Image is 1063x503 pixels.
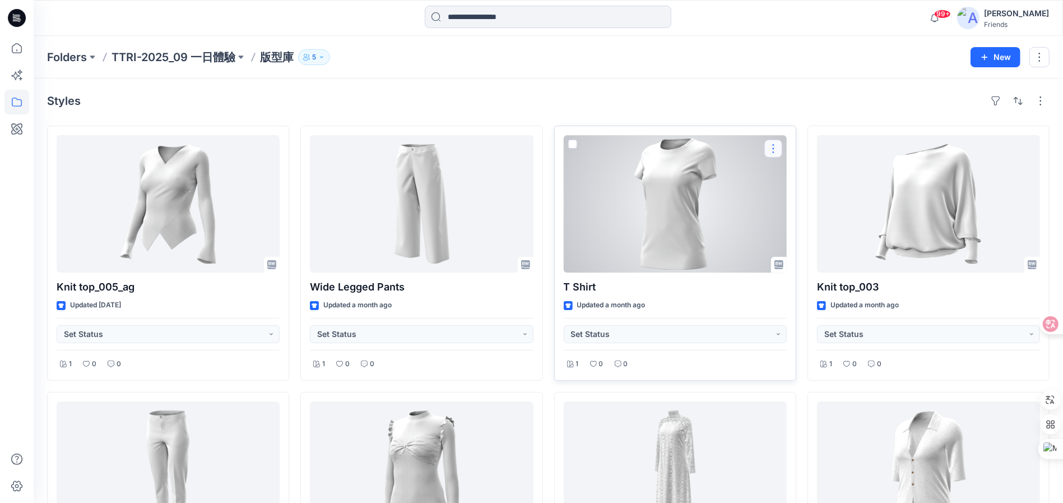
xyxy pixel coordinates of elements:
p: 0 [117,358,121,370]
p: 0 [877,358,881,370]
p: Wide Legged Pants [310,279,533,295]
p: 1 [829,358,832,370]
p: T Shirt [564,279,787,295]
a: Knit top_005_ag [57,135,280,273]
p: 0 [624,358,628,370]
p: Knit top_005_ag [57,279,280,295]
img: avatar [957,7,980,29]
button: 5 [298,49,330,65]
p: 0 [92,358,96,370]
p: 0 [852,358,857,370]
p: Knit top_003 [817,279,1040,295]
p: 0 [599,358,604,370]
p: 1 [69,358,72,370]
a: Folders [47,49,87,65]
p: Updated a month ago [830,299,899,311]
div: [PERSON_NAME] [984,7,1049,20]
p: Updated [DATE] [70,299,121,311]
p: 5 [312,51,316,63]
button: New [971,47,1020,67]
a: TTRI-2025_09 一日體驗 [112,49,235,65]
a: Wide Legged Pants [310,135,533,273]
p: 版型庫 [260,49,294,65]
p: 1 [576,358,579,370]
a: T Shirt [564,135,787,273]
p: 0 [370,358,374,370]
h4: Styles [47,94,81,108]
div: Friends [984,20,1049,29]
p: 0 [345,358,350,370]
p: 1 [322,358,325,370]
span: 99+ [934,10,951,19]
p: Updated a month ago [577,299,646,311]
p: Updated a month ago [323,299,392,311]
a: Knit top_003 [817,135,1040,273]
